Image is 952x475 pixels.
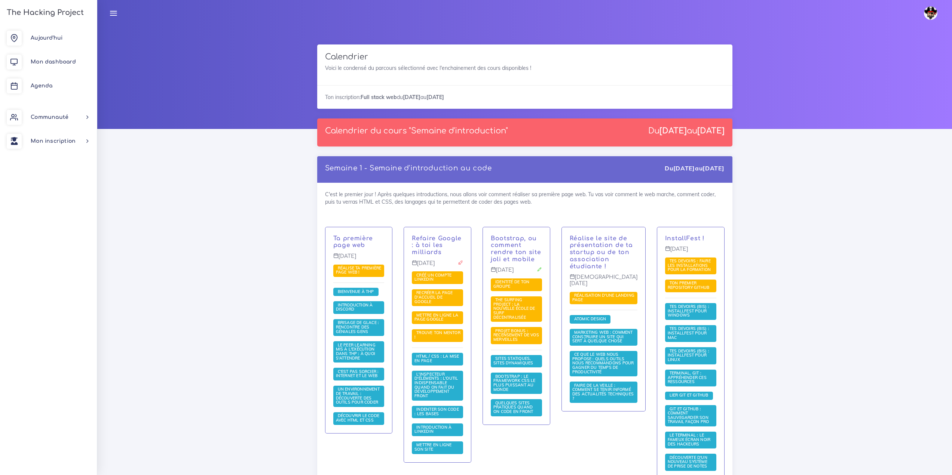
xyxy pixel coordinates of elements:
a: Brisage de glace : rencontre des géniales gens [336,320,379,334]
a: Introduction à LinkedIn [414,425,451,435]
a: Créé un compte LinkedIn [414,273,451,283]
a: Un environnement de travail : découverte des outils pour coder [336,387,380,405]
div: Du au [648,126,725,136]
a: Terminal, Git : appréhender ces ressources [668,371,707,385]
strong: [DATE] [702,164,724,172]
span: The Surfing Project : la nouvelle école de surf décentralisée [493,297,535,320]
span: Atomic Design [572,316,608,321]
img: avatar [924,6,937,20]
span: Faire de la veille : comment se tenir informé des actualités techniques ? [572,383,634,401]
span: Introduction à Discord [336,302,373,312]
a: Découverte d'un nouveau système de prise de notes [668,455,709,469]
a: C'est pas sorcier : internet et le web [336,369,380,379]
div: Du au [665,164,724,173]
a: HTML / CSS : la mise en page [414,354,459,364]
span: Ce que le web nous propose : quels outils nous recommandons pour gagner du temps de productivité [572,352,634,374]
a: Indenter son code : les bases [414,407,459,417]
strong: Full stack web [361,94,397,101]
p: [DATE] [412,260,463,272]
strong: [DATE] [403,94,420,101]
a: Découvrir le code avec HTML et CSS [336,413,380,423]
span: Agenda [31,83,52,89]
span: Introduction à LinkedIn [414,425,451,434]
a: Réalise le site de présentation de ta startup ou de ton association étudiante ! [570,235,633,270]
span: Mon inscription [31,138,76,144]
span: Mettre en ligne son site [414,442,451,452]
a: Tes devoirs (bis) : Installfest pour Windows [668,304,709,318]
a: Bootstrap : le framework CSS le plus puissant au monde [493,374,535,392]
a: Réalise ta première page web ! [336,266,382,275]
a: Ton premier repository GitHub [668,281,711,290]
a: Mettre en ligne la page Google [414,313,458,323]
span: HTML / CSS : la mise en page [414,354,459,363]
span: Bootstrap : le framework CSS le plus puissant au monde [493,374,535,392]
span: Ton premier repository GitHub [668,280,711,290]
span: Quelques sites pratiques quand on code en front [493,400,535,414]
p: [DEMOGRAPHIC_DATA][DATE] [570,274,637,292]
a: Tes devoirs : faire les installations pour la formation [668,259,713,272]
span: Découvrir le code avec HTML et CSS [336,413,380,423]
span: Réalise ta première page web ! [336,265,382,275]
span: Recréer la page d'accueil de Google [414,290,453,304]
a: Quelques sites pratiques quand on code en front [493,401,535,414]
p: Voici le condensé du parcours sélectionné avec l'enchainement des cours disponibles ! [325,64,725,72]
a: Le terminal : le fameux écran noir des hackeurs [668,433,711,447]
a: Mettre en ligne son site [414,442,451,452]
a: PROJET BONUS : recensement de vos merveilles [493,329,539,342]
a: The Surfing Project : la nouvelle école de surf décentralisée [493,297,535,320]
a: Bienvenue à THP [336,289,376,294]
a: Tes devoirs (bis) : Installfest pour Linux [668,349,709,363]
a: Introduction à Discord [336,303,373,312]
a: Sites statiques, sites dynamiques [493,356,535,366]
div: Ton inscription: du au [317,85,732,109]
a: Bootstrap, ou comment rendre ton site joli et mobile [491,235,541,263]
a: Faire de la veille : comment se tenir informé des actualités techniques ? [572,383,634,401]
a: Identité de ton groupe [493,280,529,289]
a: Le Peer learning mis à l'exécution dans THP : à quoi s'attendre [336,343,376,361]
strong: [DATE] [426,94,444,101]
a: InstallFest ! [665,235,705,242]
span: Tes devoirs (bis) : Installfest pour MAC [668,326,709,340]
span: Mettre en ligne la page Google [414,312,458,322]
a: Atomic Design [572,317,608,322]
a: Marketing web : comment construire un site qui sert à quelque chose [572,330,633,344]
strong: [DATE] [673,164,695,172]
a: Refaire Google : à toi les milliards [412,235,462,256]
a: L'inspecteur d'éléments : l'outil indispensable quand on fait du développement front [414,372,458,399]
a: Réalisation d'une landing page [572,293,634,303]
p: [DATE] [333,253,385,265]
span: Tes devoirs (bis) : Installfest pour Linux [668,348,709,362]
span: Terminal, Git : appréhender ces ressources [668,370,707,384]
a: Git et GitHub : comment sauvegarder son travail façon pro [668,406,711,425]
p: [DATE] [491,267,542,279]
a: Semaine 1 - Semaine d'introduction au code [325,164,492,172]
h3: Calendrier [325,52,725,62]
strong: [DATE] [659,126,687,135]
strong: [DATE] [697,126,725,135]
a: Ta première page web [333,235,373,249]
p: Calendrier du cours "Semaine d'introduction" [325,126,508,136]
span: Créé un compte LinkedIn [414,272,451,282]
a: Lier Git et Github [668,393,710,398]
span: Aujourd'hui [31,35,62,41]
span: PROJET BONUS : recensement de vos merveilles [493,328,539,342]
span: Trouve ton mentor ! [414,330,460,340]
a: Trouve ton mentor ! [414,330,460,340]
span: Communauté [31,114,68,120]
span: Le terminal : le fameux écran noir des hackeurs [668,432,711,446]
span: Identité de ton groupe [493,279,529,289]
